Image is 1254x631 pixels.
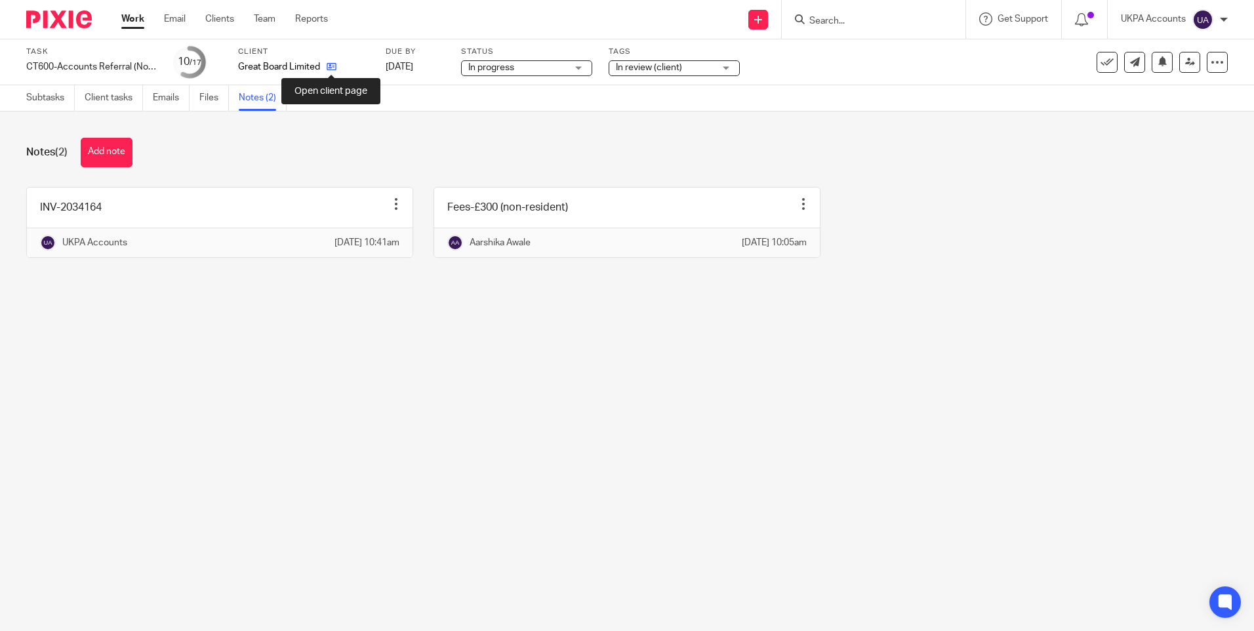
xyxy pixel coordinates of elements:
span: (2) [55,147,68,157]
label: Due by [386,47,445,57]
small: /17 [190,59,201,66]
div: 10 [178,54,201,70]
a: Team [254,12,275,26]
img: Pixie [26,10,92,28]
a: Client tasks [85,85,143,111]
a: Clients [205,12,234,26]
a: Notes (2) [239,85,287,111]
a: Work [121,12,144,26]
span: Get Support [998,14,1048,24]
img: svg%3E [447,235,463,251]
a: Audit logs [296,85,347,111]
p: [DATE] 10:41am [334,236,399,249]
a: Subtasks [26,85,75,111]
label: Client [238,47,369,57]
img: svg%3E [40,235,56,251]
button: Add note [81,138,132,167]
label: Status [461,47,592,57]
div: CT600-Accounts Referral (Non-Resident)-Current [26,60,157,73]
a: Emails [153,85,190,111]
label: Task [26,47,157,57]
p: UKPA Accounts [1121,12,1186,26]
span: In review (client) [616,63,682,72]
span: [DATE] [386,62,413,71]
h1: Notes [26,146,68,159]
a: Reports [295,12,328,26]
a: Files [199,85,229,111]
img: svg%3E [1192,9,1213,30]
input: Search [808,16,926,28]
p: [DATE] 10:05am [742,236,807,249]
p: UKPA Accounts [62,236,127,249]
a: Email [164,12,186,26]
label: Tags [609,47,740,57]
p: Great Board Limited [238,60,320,73]
p: Aarshika Awale [470,236,531,249]
span: In progress [468,63,514,72]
